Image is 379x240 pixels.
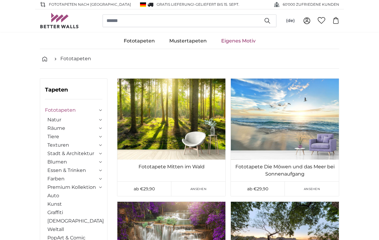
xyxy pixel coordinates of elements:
[285,182,339,196] a: Ansehen
[47,167,97,174] a: Essen & Trinken
[47,175,102,182] summary: Farben
[194,2,239,7] span: -
[190,187,206,191] span: Ansehen
[47,150,97,157] a: Stadt & Architektur
[40,49,339,69] nav: breadcrumbs
[47,226,102,233] a: Weltall
[47,142,102,149] summary: Texturen
[304,187,320,191] span: Ansehen
[40,13,79,28] img: Betterwalls
[47,209,102,216] a: Graffiti
[171,182,225,196] a: Ansehen
[196,2,239,7] span: Geliefert bis 15. Sept.
[60,55,91,62] a: Fototapeten
[232,163,338,178] a: Fototapete Die Möwen und das Meer bei Sonnenaufgang
[47,184,102,191] summary: Premium Kollektion
[47,158,97,166] a: Blumen
[47,158,102,166] summary: Blumen
[45,107,97,114] a: Fototapeten
[45,107,102,114] summary: Fototapeten
[140,2,146,7] img: Deutschland
[49,2,131,7] span: Fototapeten nach [GEOGRAPHIC_DATA]
[47,116,102,123] summary: Natur
[134,186,155,192] span: ab €29,90
[47,192,102,199] a: Auto
[47,150,102,157] summary: Stadt & Architektur
[47,142,97,149] a: Texturen
[47,116,97,123] a: Natur
[119,163,224,170] a: Fototapete Mitten im Wald
[281,15,300,26] button: (de)
[214,33,263,49] a: Eigenes Motiv
[116,33,162,49] a: Fototapeten
[47,201,102,208] a: Kunst
[47,184,97,191] a: Premium Kollektion
[162,33,214,49] a: Mustertapeten
[45,86,102,99] h3: Tapeten
[47,167,102,174] summary: Essen & Trinken
[47,175,97,182] a: Farben
[283,2,339,7] span: 60'000 ZUFRIEDENE KUNDEN
[47,125,102,132] summary: Räume
[247,186,268,192] span: ab €29,90
[47,133,102,140] summary: Tiere
[157,2,194,7] span: GRATIS Lieferung!
[47,217,102,225] a: [DEMOGRAPHIC_DATA]
[47,133,97,140] a: Tiere
[47,125,97,132] a: Räume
